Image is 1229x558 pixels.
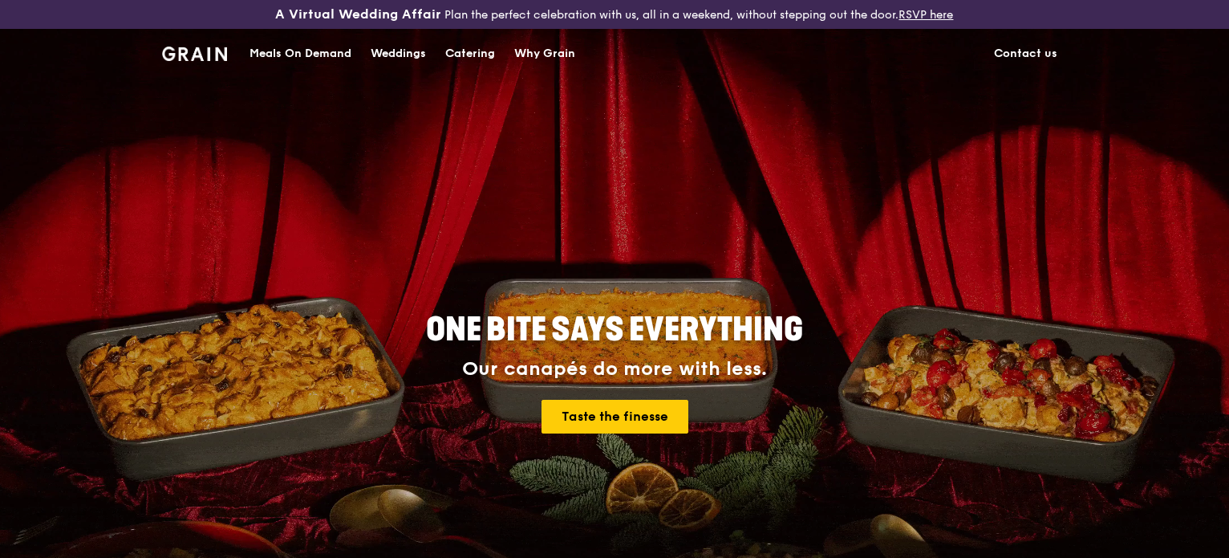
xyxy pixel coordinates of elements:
[505,30,585,78] a: Why Grain
[205,6,1024,22] div: Plan the perfect celebration with us, all in a weekend, without stepping out the door.
[371,30,426,78] div: Weddings
[275,6,441,22] h3: A Virtual Wedding Affair
[514,30,575,78] div: Why Grain
[162,28,227,76] a: GrainGrain
[541,400,688,434] a: Taste the finesse
[898,8,953,22] a: RSVP here
[326,358,903,381] div: Our canapés do more with less.
[249,30,351,78] div: Meals On Demand
[445,30,495,78] div: Catering
[426,311,803,349] span: ONE BITE SAYS EVERYTHING
[162,47,227,61] img: Grain
[436,30,505,78] a: Catering
[984,30,1067,78] a: Contact us
[361,30,436,78] a: Weddings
